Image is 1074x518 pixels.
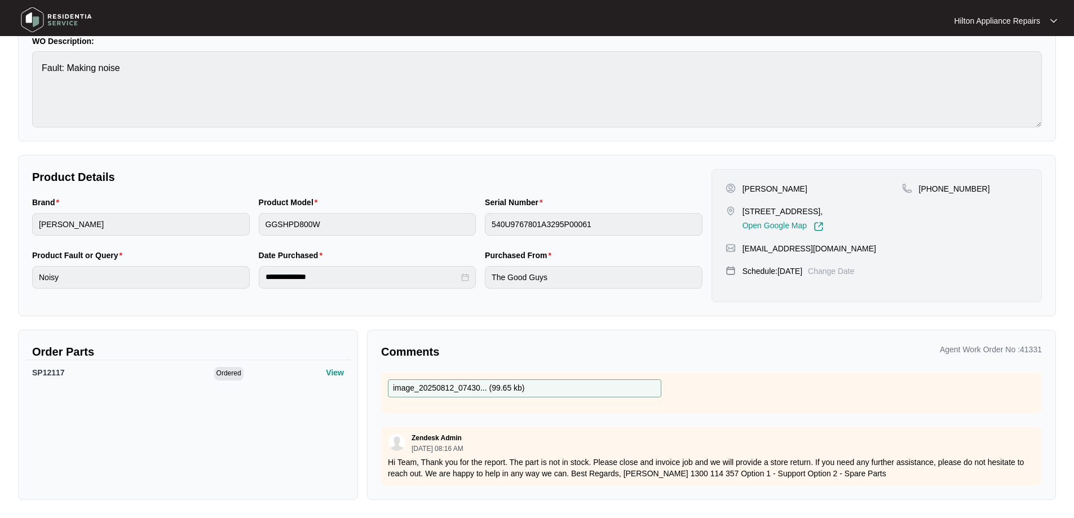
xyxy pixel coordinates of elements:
label: Serial Number [485,197,547,208]
input: Product Fault or Query [32,266,250,289]
label: Product Model [259,197,322,208]
p: Zendesk Admin [412,433,462,442]
span: [PHONE_NUMBER] [919,184,990,193]
span: Ordered [214,367,244,380]
p: Hilton Appliance Repairs [954,15,1040,26]
p: Product Details [32,169,702,185]
p: [EMAIL_ADDRESS][DOMAIN_NAME] [742,243,876,254]
p: Comments [381,344,704,360]
p: [DATE] 08:16 AM [412,445,463,452]
label: Brand [32,197,64,208]
p: [STREET_ADDRESS], [742,206,824,217]
p: View [326,367,344,378]
textarea: Fault: Making noise [32,51,1042,127]
img: Link-External [814,222,824,232]
img: map-pin [726,206,736,216]
p: [PERSON_NAME] [742,183,807,194]
span: SP12117 [32,368,65,377]
img: residentia service logo [17,3,96,37]
p: Change Date [808,265,855,277]
input: Product Model [259,213,476,236]
img: map-pin [726,265,736,276]
img: map-pin [902,183,912,193]
p: Agent Work Order No : 41331 [940,344,1042,355]
input: Brand [32,213,250,236]
p: WO Description: [32,36,1042,47]
p: Order Parts [32,344,344,360]
label: Product Fault or Query [32,250,127,261]
label: Purchased From [485,250,556,261]
input: Purchased From [485,266,702,289]
label: Date Purchased [259,250,327,261]
p: Schedule: [DATE] [742,265,802,277]
input: Serial Number [485,213,702,236]
a: Open Google Map [742,222,824,232]
img: user-pin [726,183,736,193]
p: image_20250812_07430... ( 99.65 kb ) [393,382,525,395]
img: dropdown arrow [1050,18,1057,24]
img: user.svg [388,434,405,451]
input: Date Purchased [266,271,459,283]
img: map-pin [726,243,736,253]
p: Hi Team, Thank you for the report. The part is not in stock. Please close and invoice job and we ... [388,457,1035,479]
